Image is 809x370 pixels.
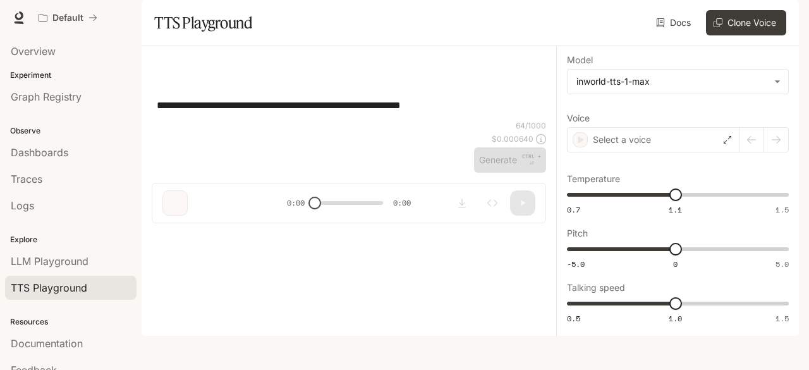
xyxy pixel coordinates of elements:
p: Pitch [567,229,588,238]
h1: TTS Playground [154,10,252,35]
button: All workspaces [33,5,103,30]
span: 0 [673,259,678,269]
button: Clone Voice [706,10,786,35]
p: Select a voice [593,133,651,146]
p: Voice [567,114,590,123]
span: 1.1 [669,204,682,215]
p: $ 0.000640 [492,133,533,144]
a: Docs [654,10,696,35]
p: Talking speed [567,283,625,292]
span: 1.0 [669,313,682,324]
span: 0.5 [567,313,580,324]
div: inworld-tts-1-max [568,70,788,94]
p: Temperature [567,175,620,183]
p: Default [52,13,83,23]
p: 64 / 1000 [516,120,546,131]
div: inworld-tts-1-max [576,75,768,88]
span: 0.7 [567,204,580,215]
span: 1.5 [776,313,789,324]
span: 5.0 [776,259,789,269]
span: 1.5 [776,204,789,215]
span: -5.0 [567,259,585,269]
p: Model [567,56,593,65]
